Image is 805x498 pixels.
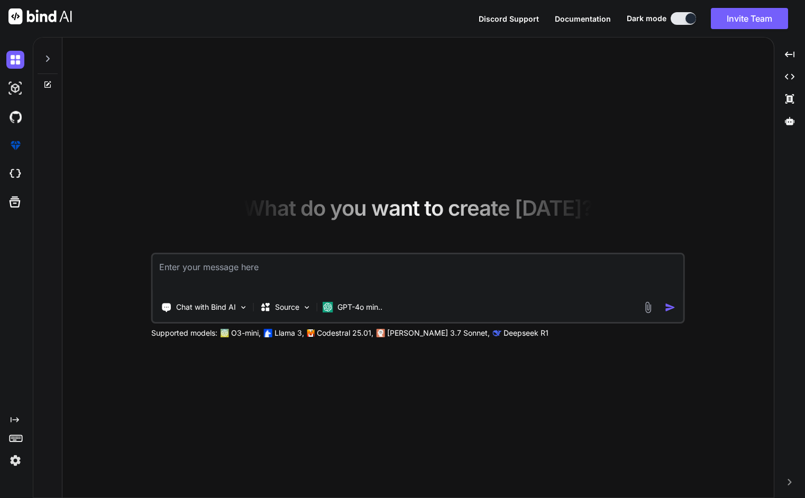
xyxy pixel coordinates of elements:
span: Dark mode [627,13,666,24]
p: GPT-4o min.. [337,302,382,312]
img: Bind AI [8,8,72,24]
img: claude [377,329,385,337]
span: Documentation [555,14,611,23]
button: Documentation [555,13,611,24]
img: darkAi-studio [6,79,24,97]
p: [PERSON_NAME] 3.7 Sonnet, [387,328,490,338]
span: What do you want to create [DATE]? [243,195,593,221]
p: Supported models: [151,328,217,338]
p: Codestral 25.01, [317,328,373,338]
p: Llama 3, [275,328,304,338]
span: Discord Support [479,14,539,23]
button: Discord Support [479,13,539,24]
img: cloudideIcon [6,165,24,183]
img: githubDark [6,108,24,126]
img: darkChat [6,51,24,69]
img: claude [493,329,501,337]
img: GPT-4 [221,329,229,337]
button: Invite Team [711,8,788,29]
img: Pick Tools [239,303,248,312]
img: premium [6,136,24,154]
img: icon [665,302,676,313]
img: Pick Models [303,303,312,312]
img: attachment [642,301,654,313]
p: Source [275,302,299,312]
p: O3-mini, [231,328,261,338]
img: Llama2 [264,329,272,337]
img: Mistral-AI [307,329,315,337]
p: Chat with Bind AI [176,302,236,312]
img: GPT-4o mini [323,302,333,312]
img: settings [6,451,24,469]
p: Deepseek R1 [504,328,548,338]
